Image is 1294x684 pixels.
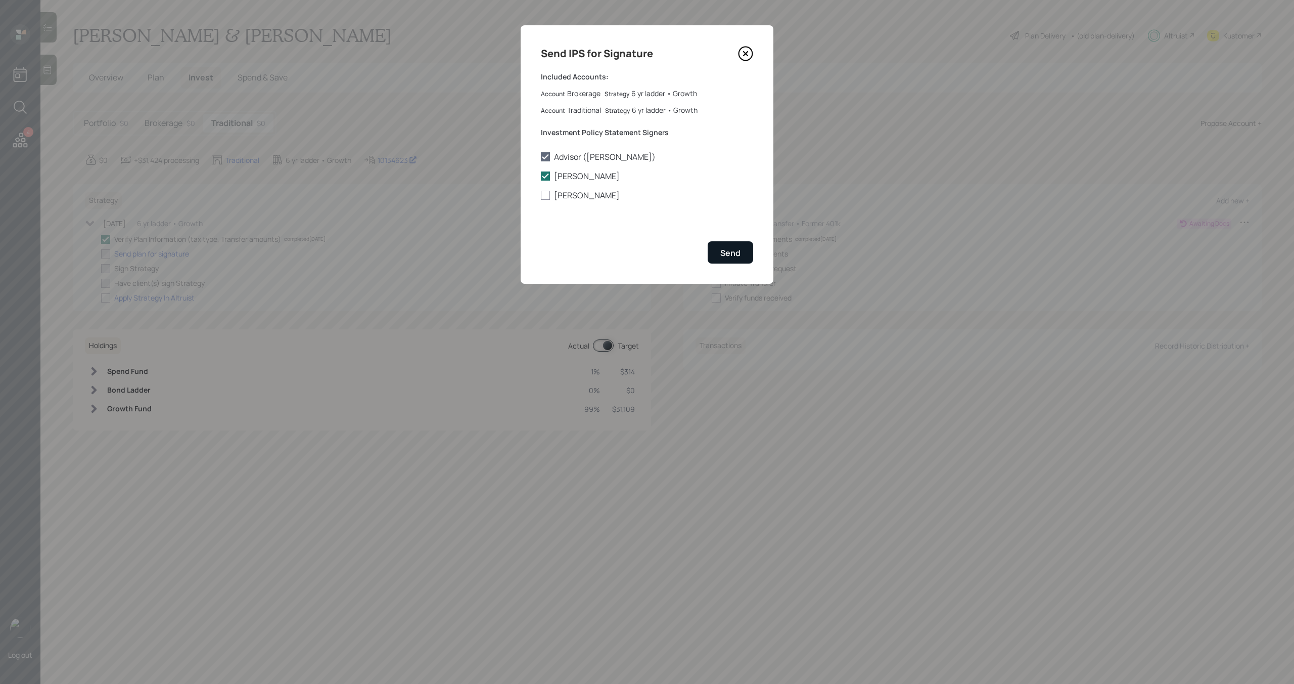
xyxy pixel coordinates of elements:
[541,72,753,82] label: Included Accounts:
[605,107,630,115] label: Strategy
[541,107,565,115] label: Account
[541,90,565,99] label: Account
[541,46,653,62] h4: Send IPS for Signature
[708,241,753,263] button: Send
[567,105,601,115] div: Traditional
[541,190,753,201] label: [PERSON_NAME]
[541,151,753,162] label: Advisor ([PERSON_NAME])
[605,90,629,99] label: Strategy
[632,105,698,115] div: 6 yr ladder • Growth
[567,88,600,99] div: Brokerage
[541,170,753,182] label: [PERSON_NAME]
[631,88,697,99] div: 6 yr ladder • Growth
[541,127,753,138] label: Investment Policy Statement Signers
[720,247,741,259] div: Send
